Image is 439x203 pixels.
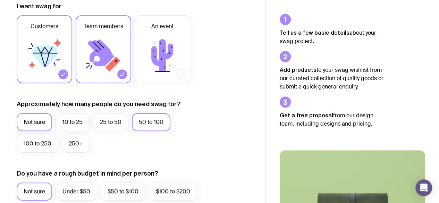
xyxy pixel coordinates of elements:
label: $50 to $100 [101,183,145,201]
strong: Add products [280,67,316,73]
span: An event [151,22,174,31]
label: 250+ [62,135,90,153]
p: about your swag project. [280,28,384,45]
div: Open Intercom Messenger [415,179,432,196]
p: to your swag wishlist from our curated collection of quality goods or submit a quick general enqu... [280,66,384,91]
label: Approximately how many people do you need swag for? [17,100,181,108]
label: 50 to 100 [132,113,170,131]
label: Not sure [17,113,52,131]
strong: Tell us a few basic details [280,29,349,36]
span: Customers [31,22,58,31]
label: 100 to 250 [17,135,58,153]
label: Do you have a rough budget in mind per person? [17,169,158,178]
label: $100 to $200 [149,183,197,201]
label: 25 to 50 [93,113,128,131]
label: 10 to 25 [56,113,90,131]
label: Not sure [17,183,52,201]
p: from our design team, including designs and pricing. [280,111,384,128]
span: Team members [84,22,123,31]
strong: Get a free proposal [280,112,333,118]
label: Under $50 [56,183,97,201]
label: I want swag for [17,2,61,10]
